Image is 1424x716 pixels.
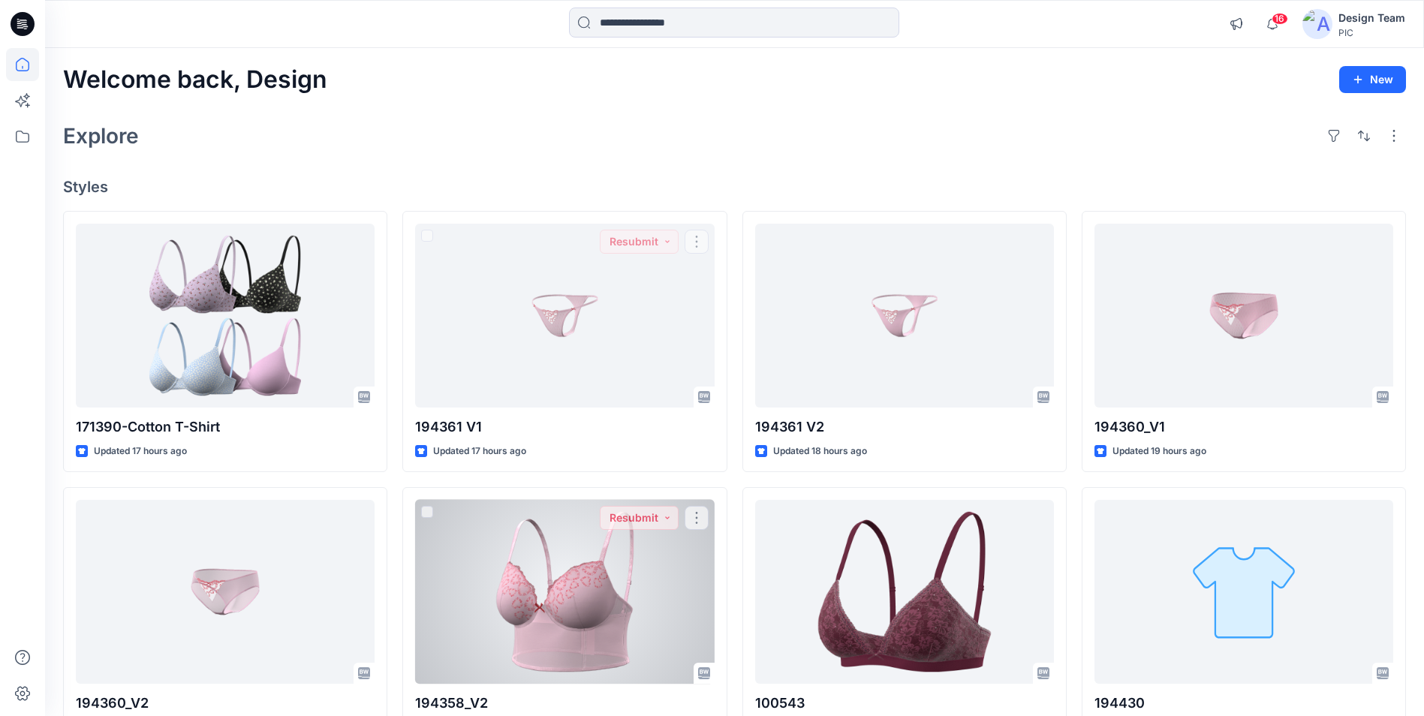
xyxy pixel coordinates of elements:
[773,444,867,459] p: Updated 18 hours ago
[755,224,1054,408] a: 194361 V2
[415,224,714,408] a: 194361 V1
[1094,417,1393,438] p: 194360_V1
[76,693,375,714] p: 194360_V2
[1272,13,1288,25] span: 16
[63,178,1406,196] h4: Styles
[1302,9,1332,39] img: avatar
[433,444,526,459] p: Updated 17 hours ago
[76,224,375,408] a: 171390-Cotton T-Shirt
[76,500,375,684] a: 194360_V2
[76,417,375,438] p: 171390-Cotton T-Shirt
[1339,66,1406,93] button: New
[755,500,1054,684] a: 100543
[63,124,139,148] h2: Explore
[1112,444,1206,459] p: Updated 19 hours ago
[755,417,1054,438] p: 194361 V2
[415,693,714,714] p: 194358_V2
[755,693,1054,714] p: 100543
[1094,500,1393,684] a: 194430
[1094,693,1393,714] p: 194430
[1338,27,1405,38] div: PIC
[415,500,714,684] a: 194358_V2
[415,417,714,438] p: 194361 V1
[94,444,187,459] p: Updated 17 hours ago
[1094,224,1393,408] a: 194360_V1
[63,66,327,94] h2: Welcome back, Design
[1338,9,1405,27] div: Design Team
